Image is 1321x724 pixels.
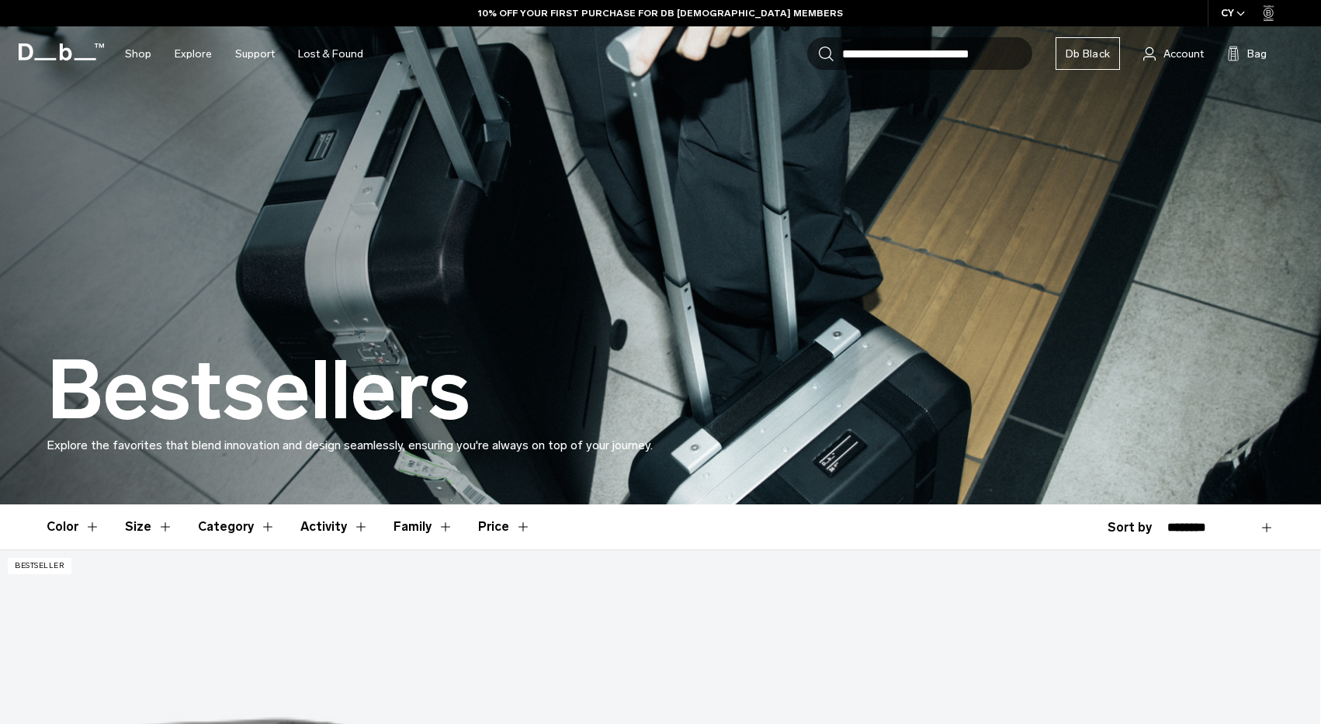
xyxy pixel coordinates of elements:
button: Toggle Filter [198,504,276,549]
a: Account [1143,44,1204,63]
button: Toggle Filter [125,504,173,549]
p: Bestseller [8,558,71,574]
a: Shop [125,26,151,81]
a: 10% OFF YOUR FIRST PURCHASE FOR DB [DEMOGRAPHIC_DATA] MEMBERS [478,6,843,20]
a: Explore [175,26,212,81]
a: Support [235,26,275,81]
button: Toggle Filter [394,504,453,549]
button: Bag [1227,44,1267,63]
h1: Bestsellers [47,346,470,436]
span: Explore the favorites that blend innovation and design seamlessly, ensuring you're always on top ... [47,438,653,452]
a: Db Black [1056,37,1120,70]
a: Lost & Found [298,26,363,81]
span: Bag [1247,46,1267,62]
button: Toggle Price [478,504,531,549]
button: Toggle Filter [300,504,369,549]
button: Toggle Filter [47,504,100,549]
nav: Main Navigation [113,26,375,81]
span: Account [1163,46,1204,62]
